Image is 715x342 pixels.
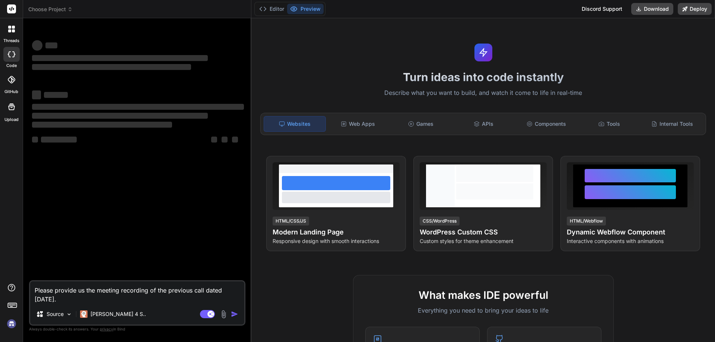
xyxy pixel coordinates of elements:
[264,116,326,132] div: Websites
[420,227,547,237] h4: WordPress Custom CSS
[256,88,711,98] p: Describe what you want to build, and watch it come to life in real-time
[420,237,547,245] p: Custom styles for theme enhancement
[28,6,73,13] span: Choose Project
[567,227,694,237] h4: Dynamic Webflow Component
[90,310,146,318] p: [PERSON_NAME] 4 S..
[420,217,460,226] div: CSS/WordPress
[80,310,88,318] img: Claude 4 Sonnet
[29,326,245,333] p: Always double-check its answers. Your in Bind
[5,317,18,330] img: signin
[287,4,324,14] button: Preview
[273,217,309,226] div: HTML/CSS/JS
[365,306,601,315] p: Everything you need to bring your ideas to life
[577,3,627,15] div: Discord Support
[44,92,68,98] span: ‌
[273,227,400,237] h4: Modern Landing Page
[30,281,244,304] textarea: Please provide us the meeting recording of the previous call dated [DATE].
[567,217,606,226] div: HTML/Webflow
[32,113,208,119] span: ‌
[222,137,228,143] span: ‌
[678,3,712,15] button: Deploy
[641,116,703,132] div: Internal Tools
[3,38,19,44] label: threads
[211,137,217,143] span: ‌
[231,310,238,318] img: icon
[219,310,228,319] img: attachment
[32,90,41,99] span: ‌
[516,116,577,132] div: Components
[327,116,389,132] div: Web Apps
[32,122,172,128] span: ‌
[32,104,244,110] span: ‌
[273,237,400,245] p: Responsive design with smooth interactions
[579,116,640,132] div: Tools
[631,3,673,15] button: Download
[47,310,64,318] p: Source
[6,63,17,69] label: code
[256,4,287,14] button: Editor
[4,89,18,95] label: GitHub
[41,137,77,143] span: ‌
[256,70,711,84] h1: Turn ideas into code instantly
[4,116,19,123] label: Upload
[32,64,191,70] span: ‌
[45,42,57,48] span: ‌
[567,237,694,245] p: Interactive components with animations
[32,137,38,143] span: ‌
[232,137,238,143] span: ‌
[32,55,208,61] span: ‌
[32,40,42,51] span: ‌
[66,311,72,317] img: Pick Models
[100,327,113,331] span: privacy
[390,116,452,132] div: Games
[365,287,601,303] h2: What makes IDE powerful
[453,116,514,132] div: APIs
